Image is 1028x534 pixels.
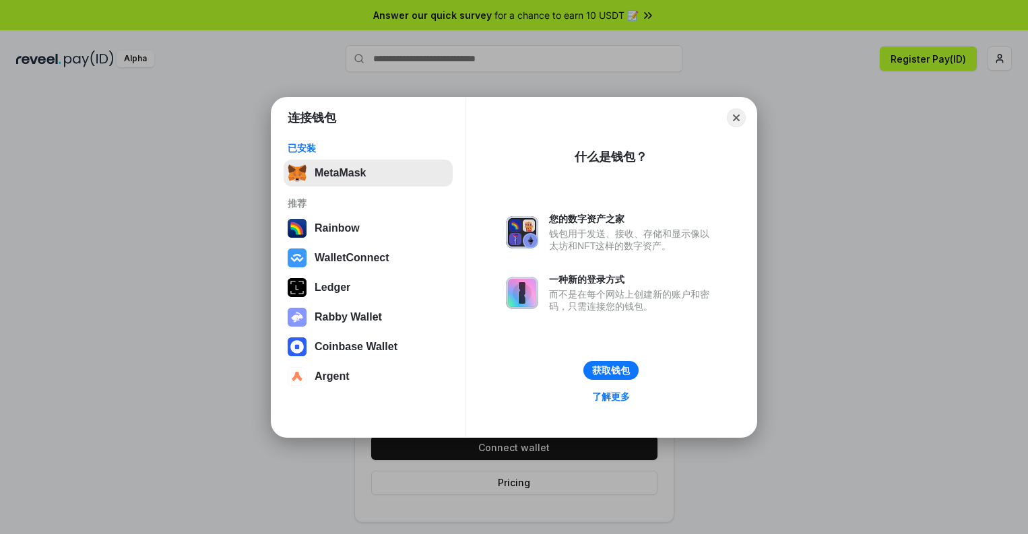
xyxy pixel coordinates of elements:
button: 获取钱包 [583,361,639,380]
button: Rainbow [284,215,453,242]
div: Rainbow [315,222,360,234]
img: svg+xml,%3Csvg%20xmlns%3D%22http%3A%2F%2Fwww.w3.org%2F2000%2Fsvg%22%20fill%3D%22none%22%20viewBox... [506,277,538,309]
img: svg+xml,%3Csvg%20xmlns%3D%22http%3A%2F%2Fwww.w3.org%2F2000%2Fsvg%22%20width%3D%2228%22%20height%3... [288,278,307,297]
button: MetaMask [284,160,453,187]
button: Argent [284,363,453,390]
img: svg+xml,%3Csvg%20width%3D%2228%22%20height%3D%2228%22%20viewBox%3D%220%200%2028%2028%22%20fill%3D... [288,367,307,386]
button: Rabby Wallet [284,304,453,331]
div: 推荐 [288,197,449,209]
button: Close [727,108,746,127]
div: Rabby Wallet [315,311,382,323]
img: svg+xml,%3Csvg%20xmlns%3D%22http%3A%2F%2Fwww.w3.org%2F2000%2Fsvg%22%20fill%3D%22none%22%20viewBox... [288,308,307,327]
div: 了解更多 [592,391,630,403]
div: 什么是钱包？ [575,149,647,165]
img: svg+xml,%3Csvg%20xmlns%3D%22http%3A%2F%2Fwww.w3.org%2F2000%2Fsvg%22%20fill%3D%22none%22%20viewBox... [506,216,538,248]
img: svg+xml,%3Csvg%20fill%3D%22none%22%20height%3D%2233%22%20viewBox%3D%220%200%2035%2033%22%20width%... [288,164,307,182]
button: Ledger [284,274,453,301]
h1: 连接钱包 [288,110,336,126]
div: Ledger [315,281,350,294]
div: Argent [315,370,350,382]
div: 您的数字资产之家 [549,213,716,225]
div: Coinbase Wallet [315,341,397,353]
div: 一种新的登录方式 [549,273,716,286]
img: svg+xml,%3Csvg%20width%3D%2228%22%20height%3D%2228%22%20viewBox%3D%220%200%2028%2028%22%20fill%3D... [288,248,307,267]
div: 而不是在每个网站上创建新的账户和密码，只需连接您的钱包。 [549,288,716,312]
div: 钱包用于发送、接收、存储和显示像以太坊和NFT这样的数字资产。 [549,228,716,252]
div: WalletConnect [315,252,389,264]
div: MetaMask [315,167,366,179]
button: Coinbase Wallet [284,333,453,360]
img: svg+xml,%3Csvg%20width%3D%22120%22%20height%3D%22120%22%20viewBox%3D%220%200%20120%20120%22%20fil... [288,219,307,238]
img: svg+xml,%3Csvg%20width%3D%2228%22%20height%3D%2228%22%20viewBox%3D%220%200%2028%2028%22%20fill%3D... [288,337,307,356]
button: WalletConnect [284,244,453,271]
div: 获取钱包 [592,364,630,376]
a: 了解更多 [584,388,638,405]
div: 已安装 [288,142,449,154]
